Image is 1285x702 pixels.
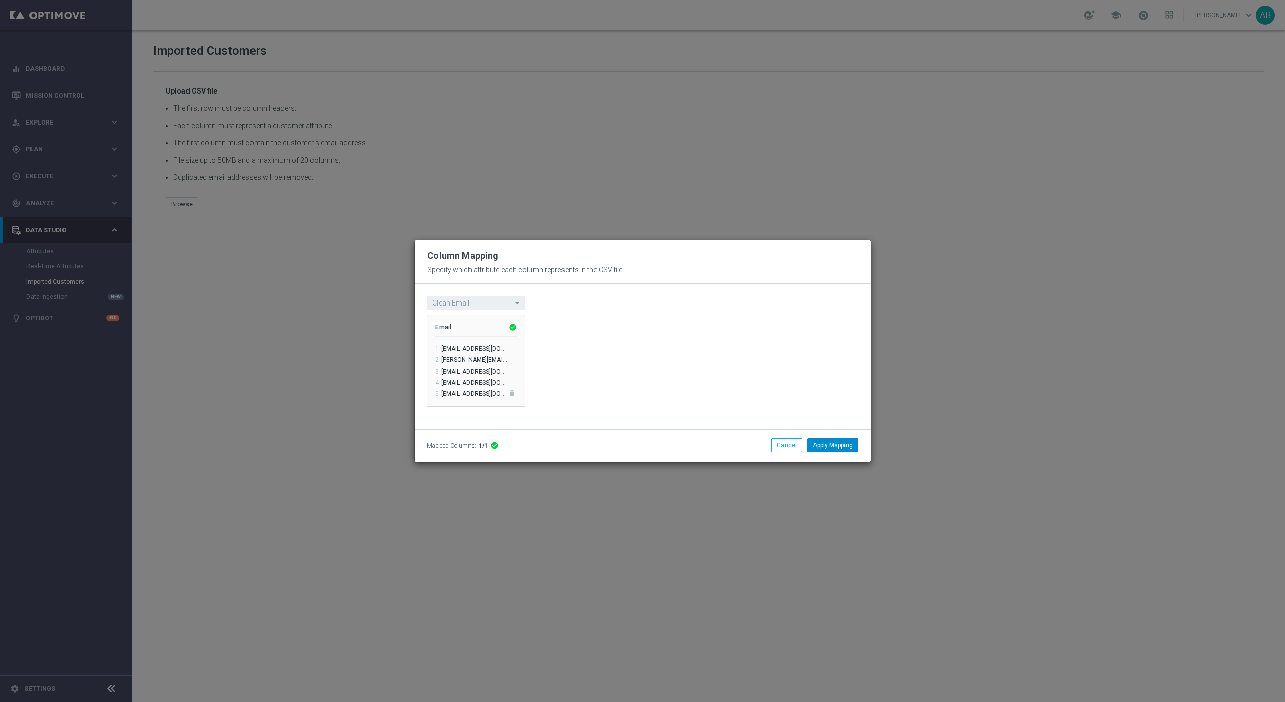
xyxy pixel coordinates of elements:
span: mattspeake2@gooflifeplus.co.uk [441,379,507,386]
span: 5 [435,390,439,398]
span: Mapped Columns: [427,441,476,450]
span: Email [435,323,451,332]
span: 1 [435,345,439,352]
button: Cancel [771,438,802,452]
span: 4 [435,379,439,386]
span: ruwanpedige@gmail.com [441,368,507,375]
span: check_circle [490,441,499,451]
span: liamchaplin6@hotmail.co.uk [441,345,507,352]
ng-select: Clean Email [427,296,526,310]
button: Apply Mapping [807,438,858,452]
span: 3 [435,368,439,375]
span: check_circle [509,323,517,332]
h2: Column Mapping [427,250,498,262]
b: 1/1 [479,441,488,450]
span: ricardo.hunte@gmail.com [441,356,507,363]
span: 2 [435,356,439,363]
span: wykedebbie@gmail.com [441,390,507,398]
p: Specify which attribute each column represents in the CSV file [427,265,859,274]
